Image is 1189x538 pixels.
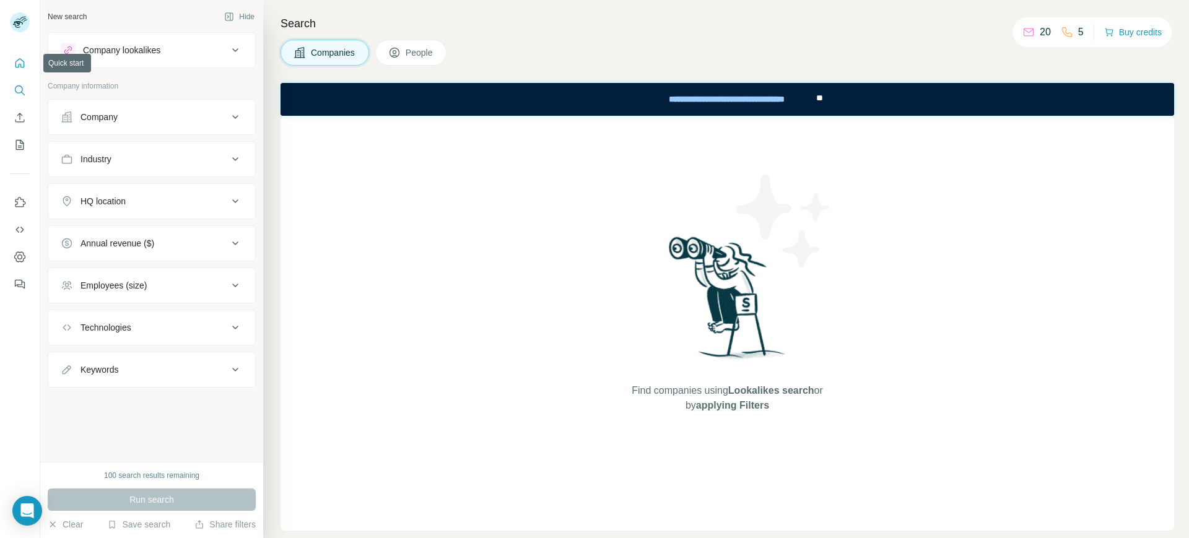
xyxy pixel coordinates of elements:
[48,313,255,342] button: Technologies
[107,518,170,531] button: Save search
[81,279,147,292] div: Employees (size)
[10,219,30,241] button: Use Surfe API
[81,363,118,376] div: Keywords
[10,52,30,74] button: Quick start
[10,191,30,214] button: Use Surfe on LinkedIn
[10,134,30,156] button: My lists
[12,496,42,526] div: Open Intercom Messenger
[1078,25,1084,40] p: 5
[728,385,814,396] span: Lookalikes search
[48,271,255,300] button: Employees (size)
[663,233,792,371] img: Surfe Illustration - Woman searching with binoculars
[281,15,1174,32] h4: Search
[10,273,30,295] button: Feedback
[81,153,111,165] div: Industry
[81,111,118,123] div: Company
[48,144,255,174] button: Industry
[48,11,87,22] div: New search
[10,246,30,268] button: Dashboard
[628,383,826,413] span: Find companies using or by
[48,355,255,384] button: Keywords
[281,83,1174,116] iframe: Banner
[48,35,255,65] button: Company lookalikes
[81,321,131,334] div: Technologies
[48,186,255,216] button: HQ location
[10,106,30,129] button: Enrich CSV
[216,7,263,26] button: Hide
[311,46,356,59] span: Companies
[406,46,434,59] span: People
[194,518,256,531] button: Share filters
[81,195,126,207] div: HQ location
[696,400,769,410] span: applying Filters
[104,470,199,481] div: 100 search results remaining
[48,80,256,92] p: Company information
[81,237,154,249] div: Annual revenue ($)
[728,165,839,277] img: Surfe Illustration - Stars
[48,102,255,132] button: Company
[1104,24,1162,41] button: Buy credits
[83,44,160,56] div: Company lookalikes
[10,79,30,102] button: Search
[1040,25,1051,40] p: 20
[48,228,255,258] button: Annual revenue ($)
[48,518,83,531] button: Clear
